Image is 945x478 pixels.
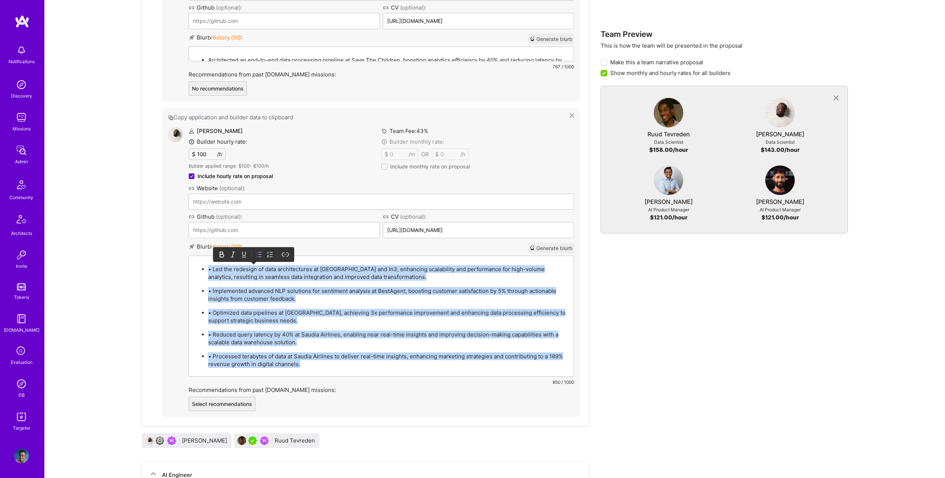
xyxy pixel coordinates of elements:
[14,110,29,125] img: teamwork
[765,165,795,195] img: User Avatar
[14,143,29,158] img: admin teamwork
[211,34,241,41] span: History ( 10 )
[189,378,574,386] div: 850 / 1000
[208,56,569,64] p: Architected an end-to-end data processing pipeline at Save The Children, boosting analytics effic...
[409,150,415,158] span: /m
[11,92,32,100] div: Discovery
[189,184,574,192] label: Website
[654,165,683,195] img: User Avatar
[765,165,795,198] a: User Avatar
[208,309,569,324] p: • Optimized data pipelines at [GEOGRAPHIC_DATA], achieving 3x performance improvement and enhanci...
[189,63,574,71] div: 767 / 1000
[197,173,273,180] span: Include hourly rate on proposal
[528,243,574,253] button: Generate blurb
[145,436,154,445] img: User Avatar
[219,185,245,192] span: (optional):
[216,213,242,220] span: (optional):
[14,77,29,92] img: discovery
[14,43,29,58] img: bell
[530,36,535,41] i: icon CrystalBall
[155,436,164,445] img: Limited Access
[211,243,241,250] span: History ( 10 )
[765,98,795,130] a: User Avatar
[11,229,32,237] div: Architects
[528,34,574,44] button: Generate blurb
[756,198,804,206] div: [PERSON_NAME]
[13,176,30,194] img: Community
[14,409,29,424] img: Skill Targeter
[8,58,35,65] div: Notifications
[435,150,439,158] span: $
[570,113,574,118] i: icon Close
[15,158,28,165] div: Admin
[761,146,800,154] div: $ 143.00 /hour
[167,436,176,445] img: Been on Mission
[15,15,30,28] img: logo
[765,98,795,127] img: User Avatar
[13,125,31,133] div: Missions
[13,212,30,229] img: Architects
[16,262,27,270] div: Invite
[650,214,687,221] div: $ 121.00 /hour
[189,13,380,29] input: https://github.com
[275,437,316,444] div: Ruud Tevreden
[237,436,246,445] img: User Avatar
[530,245,535,250] i: icon CrystalBall
[601,30,848,39] h3: Team Preview
[189,222,380,238] input: https://github.com
[400,213,426,220] span: (optional):
[4,326,39,334] div: [DOMAIN_NAME]
[189,127,243,134] label: [PERSON_NAME]
[390,163,470,170] span: Include monthly rate on proposal
[14,293,29,301] div: Tokens
[17,283,26,290] img: tokens
[189,81,247,96] button: No recommendations
[208,331,569,346] p: • Reduced query latency by 40% at Saudia Airlines, enabling near real-time insights and improving...
[10,194,33,201] div: Community
[196,149,217,160] input: XX
[18,391,25,399] div: DB
[439,149,460,160] input: XX
[13,424,30,432] div: Targeter
[11,358,32,366] div: Evaluation
[654,98,683,130] a: User Avatar
[12,448,31,463] a: User Avatar
[168,115,173,120] i: icon Copy
[649,146,688,154] div: $ 158.00 /hour
[14,448,29,463] img: User Avatar
[645,198,693,206] div: [PERSON_NAME]
[654,98,683,127] img: User Avatar
[248,436,257,445] img: A.Teamer in Residence
[460,150,465,158] span: /h
[601,42,848,49] p: This is how the team will be presented in the proposal
[260,436,269,445] img: Been on Mission
[654,165,683,198] a: User Avatar
[756,130,804,138] div: [PERSON_NAME]
[168,113,570,121] button: Copy application and builder data to clipboard
[762,214,799,221] div: $ 121.00 /hour
[182,437,228,444] div: [PERSON_NAME]
[610,69,731,77] span: Show monthly and hourly rates for all builders
[647,130,690,138] div: Ruud Tevreden
[189,397,255,411] button: Select recommendations
[189,213,380,221] label: Github
[189,71,574,78] label: Recommendations from past [DOMAIN_NAME] missions:
[151,471,156,477] i: icon ArrowDown
[648,206,689,214] div: AI Product Manager
[189,163,273,170] p: Builder applied range: $ 100 - $ 100 /h
[832,94,840,102] i: icon CloseGray
[189,4,380,11] label: Github
[381,138,444,146] label: Builder monthly rate:
[654,138,683,146] div: Data Scientist
[766,138,795,146] div: Data Scientist
[189,386,574,394] label: Recommendations from past [DOMAIN_NAME] missions:
[421,150,429,158] div: OR
[189,138,247,146] label: Builder hourly rate:
[14,376,29,391] img: Admin Search
[208,352,569,368] p: • Processed terabytes of data at Saudia Airlines to deliver real-time insights, enhancing marketi...
[217,150,222,158] span: /h
[168,127,183,142] img: User Avatar
[381,127,428,135] label: Team Fee: 43 %
[189,34,242,44] label: Blurb :
[760,206,801,214] div: AI Product Manager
